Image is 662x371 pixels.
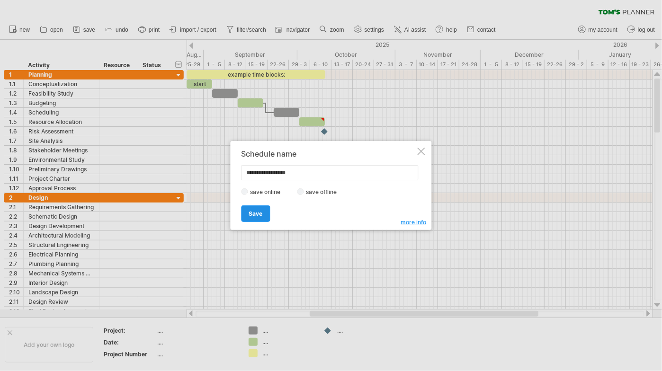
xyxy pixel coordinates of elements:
[249,210,263,217] span: Save
[401,219,427,226] span: more info
[304,188,345,195] label: save offline
[248,188,289,195] label: save online
[242,150,416,158] div: Schedule name
[242,205,270,222] a: Save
